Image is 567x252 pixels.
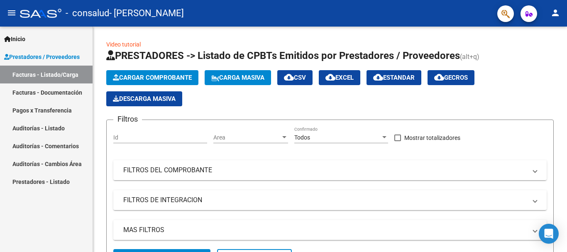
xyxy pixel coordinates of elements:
[367,70,421,85] button: Estandar
[113,220,547,240] mat-expansion-panel-header: MAS FILTROS
[123,225,527,235] mat-panel-title: MAS FILTROS
[213,134,281,141] span: Area
[123,166,527,175] mat-panel-title: FILTROS DEL COMPROBANTE
[294,134,310,141] span: Todos
[113,113,142,125] h3: Filtros
[106,70,198,85] button: Cargar Comprobante
[373,72,383,82] mat-icon: cloud_download
[106,50,460,61] span: PRESTADORES -> Listado de CPBTs Emitidos por Prestadores / Proveedores
[113,160,547,180] mat-expansion-panel-header: FILTROS DEL COMPROBANTE
[113,74,192,81] span: Cargar Comprobante
[106,41,141,48] a: Video tutorial
[284,74,306,81] span: CSV
[66,4,109,22] span: - consalud
[373,74,415,81] span: Estandar
[211,74,264,81] span: Carga Masiva
[434,74,468,81] span: Gecros
[106,91,182,106] button: Descarga Masiva
[113,95,176,103] span: Descarga Masiva
[205,70,271,85] button: Carga Masiva
[284,72,294,82] mat-icon: cloud_download
[109,4,184,22] span: - [PERSON_NAME]
[550,8,560,18] mat-icon: person
[325,74,354,81] span: EXCEL
[428,70,474,85] button: Gecros
[106,91,182,106] app-download-masive: Descarga masiva de comprobantes (adjuntos)
[113,190,547,210] mat-expansion-panel-header: FILTROS DE INTEGRACION
[460,53,479,61] span: (alt+q)
[325,72,335,82] mat-icon: cloud_download
[319,70,360,85] button: EXCEL
[4,34,25,44] span: Inicio
[277,70,313,85] button: CSV
[539,224,559,244] div: Open Intercom Messenger
[404,133,460,143] span: Mostrar totalizadores
[7,8,17,18] mat-icon: menu
[123,196,527,205] mat-panel-title: FILTROS DE INTEGRACION
[4,52,80,61] span: Prestadores / Proveedores
[434,72,444,82] mat-icon: cloud_download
